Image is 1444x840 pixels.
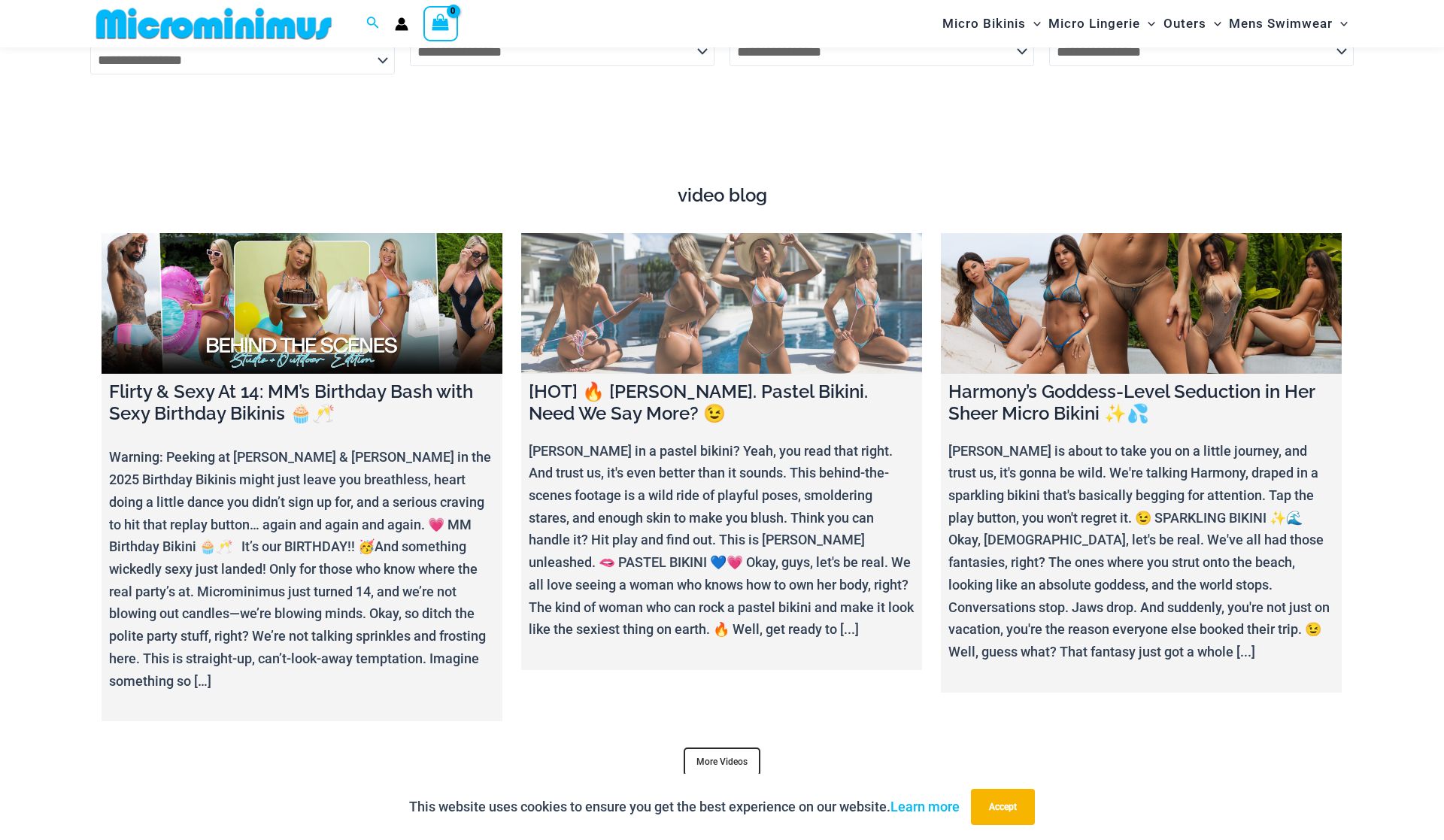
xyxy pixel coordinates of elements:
[948,440,1334,663] p: [PERSON_NAME] is about to take you on a little journey, and trust us, it's gonna be wild. We're t...
[109,446,495,692] p: Warning: Peeking at [PERSON_NAME] & [PERSON_NAME] in the 2025 Birthday Bikinis might just leave y...
[1333,5,1348,43] span: Menu Toggle
[109,381,495,425] h4: Flirty & Sexy At 14: MM’s Birthday Bash with Sexy Birthday Bikinis 🧁🥂
[529,440,915,641] p: [PERSON_NAME] in a pastel bikini? Yeah, you read that right. And trust us, it's even better than ...
[521,233,922,374] a: [HOT] 🔥 Olivia. Pastel Bikini. Need We Say More? 😉
[529,381,915,425] h4: [HOT] 🔥 [PERSON_NAME]. Pastel Bikini. Need We Say More? 😉
[366,14,380,33] a: Search icon link
[1206,5,1221,43] span: Menu Toggle
[936,2,1354,45] nav: Site Navigation
[948,381,1334,425] h4: Harmony’s Goddess-Level Seduction in Her Sheer Micro Bikini ✨💦
[1048,5,1140,43] span: Micro Lingerie
[423,6,458,41] a: View Shopping Cart, empty
[1026,5,1041,43] span: Menu Toggle
[395,17,408,31] a: Account icon link
[971,789,1035,825] button: Accept
[939,5,1045,43] a: Micro BikinisMenu ToggleMenu Toggle
[1045,5,1159,43] a: Micro LingerieMenu ToggleMenu Toggle
[1225,5,1351,43] a: Mens SwimwearMenu ToggleMenu Toggle
[409,796,960,818] p: This website uses cookies to ensure you get the best experience on our website.
[1163,5,1206,43] span: Outers
[102,185,1342,207] h4: video blog
[1229,5,1333,43] span: Mens Swimwear
[1160,5,1225,43] a: OutersMenu ToggleMenu Toggle
[890,799,960,814] a: Learn more
[1140,5,1155,43] span: Menu Toggle
[684,748,760,776] a: More Videos
[90,7,338,41] img: MM SHOP LOGO FLAT
[942,5,1026,43] span: Micro Bikinis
